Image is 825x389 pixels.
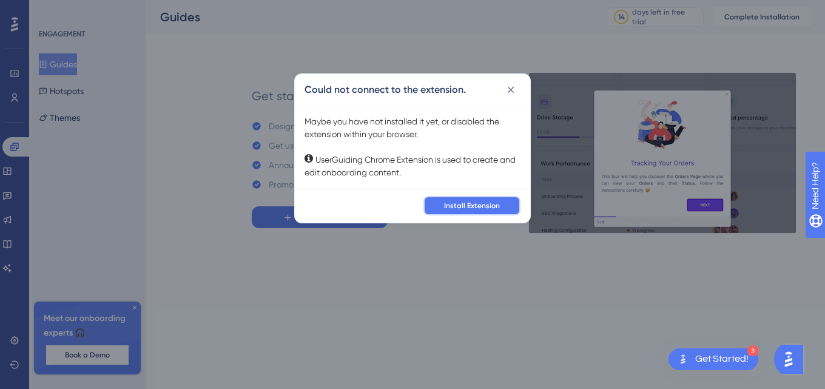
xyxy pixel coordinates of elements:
iframe: UserGuiding AI Assistant Launcher [774,341,810,377]
h2: Could not connect to the extension. [305,83,466,97]
div: Open Get Started! checklist, remaining modules: 3 [668,348,758,370]
div: 3 [747,345,758,356]
span: Install Extension [444,201,500,211]
img: launcher-image-alternative-text [676,352,690,367]
div: Get Started! [695,353,749,366]
span: Need Help? [29,3,76,18]
div: Maybe you have not installed it yet, or disabled the extension within your browser. UserGuiding C... [305,115,520,179]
